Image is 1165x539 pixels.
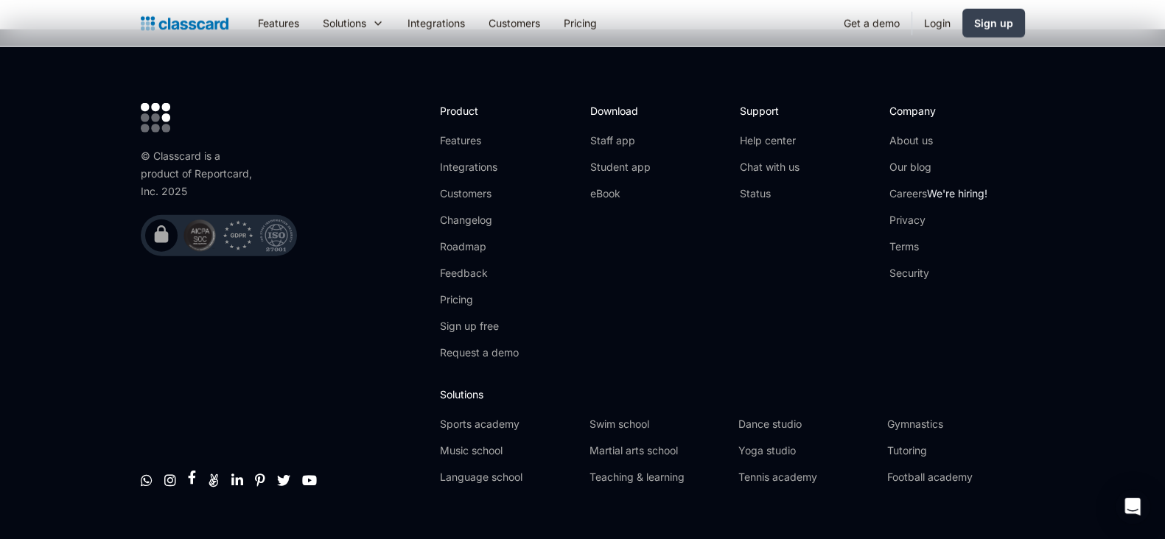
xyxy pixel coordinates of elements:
a: Music school [440,443,577,458]
a:  [255,473,265,487]
h2: Company [889,103,987,119]
a: Swim school [589,417,726,431]
a: Customers [440,186,519,201]
a: Our blog [889,160,987,175]
a: Login [912,7,962,40]
a: Security [889,266,987,281]
a: Gymnastics [887,417,1024,431]
a: Language school [440,470,577,485]
h2: Support [740,103,800,119]
a: Roadmap [440,239,519,254]
a: Sports academy [440,417,577,431]
a: Student app [590,160,650,175]
a: Status [740,186,800,201]
a: Staff app [590,133,650,148]
a: home [141,13,228,34]
a: eBook [590,186,650,201]
span: We're hiring! [927,187,987,200]
a: CareersWe're hiring! [889,186,987,201]
a: Dance studio [738,417,875,431]
h2: Product [440,103,519,119]
h2: Solutions [440,387,1024,402]
a:  [231,473,243,487]
a: Yoga studio [738,443,875,458]
a:  [164,473,176,487]
a: Tennis academy [738,470,875,485]
a: Feedback [440,266,519,281]
a:  [302,473,317,487]
div: Sign up [974,15,1013,31]
a: Request a demo [440,345,519,360]
a: Terms [889,239,987,254]
div: Solutions [311,7,396,40]
a: Get a demo [832,7,912,40]
a: Integrations [440,160,519,175]
a: Sign up free [440,319,519,334]
a: Help center [740,133,800,148]
a: Football academy [887,470,1024,485]
a: Martial arts school [589,443,726,458]
a: Sign up [962,9,1025,38]
a: Privacy [889,213,987,228]
a: Pricing [552,7,609,40]
a: Features [440,133,519,148]
a: Changelog [440,213,519,228]
a: Integrations [396,7,477,40]
a: About us [889,133,987,148]
a:  [277,473,290,487]
a: Pricing [440,292,519,307]
a:  [141,473,153,487]
a: Chat with us [740,160,800,175]
a:  [188,470,196,485]
div: Open Intercom Messenger [1115,489,1150,524]
a: Customers [477,7,552,40]
div: © Classcard is a product of Reportcard, Inc. 2025 [141,147,259,200]
a:  [208,473,220,487]
a: Teaching & learning [589,470,726,485]
div: Solutions [323,15,366,31]
h2: Download [590,103,650,119]
a: Features [246,7,311,40]
a: Tutoring [887,443,1024,458]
